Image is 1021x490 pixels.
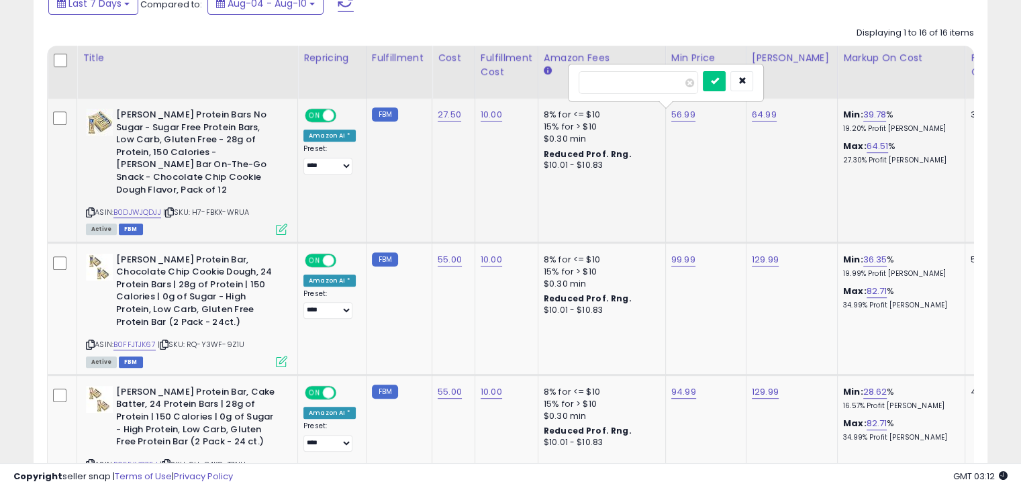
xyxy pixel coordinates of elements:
a: Terms of Use [115,470,172,483]
p: 19.99% Profit [PERSON_NAME] [843,269,955,279]
a: 94.99 [671,385,696,399]
span: All listings currently available for purchase on Amazon [86,224,117,235]
small: FBM [372,107,398,121]
span: OFF [334,110,356,121]
div: Fulfillment Cost [481,51,532,79]
b: Max: [843,140,867,152]
img: 41X+TmXIFNL._SL40_.jpg [86,254,113,281]
div: Min Price [671,51,740,65]
div: 8% for <= $10 [544,109,655,121]
div: Preset: [303,422,356,452]
div: % [843,254,955,279]
b: Min: [843,253,863,266]
div: [PERSON_NAME] [752,51,832,65]
a: 99.99 [671,253,695,266]
small: Amazon Fees. [544,65,552,77]
div: % [843,418,955,442]
div: Preset: [303,289,356,320]
div: Fulfillment [372,51,426,65]
a: 82.71 [867,417,887,430]
div: 5 [971,254,1012,266]
div: Markup on Cost [843,51,959,65]
div: 15% for > $10 [544,266,655,278]
a: 129.99 [752,253,779,266]
span: 2025-08-18 03:12 GMT [953,470,1008,483]
span: ON [306,387,323,398]
div: Amazon AI * [303,130,356,142]
div: 15% for > $10 [544,121,655,133]
b: Min: [843,108,863,121]
small: FBM [372,385,398,399]
div: $0.30 min [544,410,655,422]
div: % [843,140,955,165]
div: % [843,386,955,411]
span: | SKU: RQ-Y3WF-9Z1U [158,339,244,350]
div: Repricing [303,51,360,65]
img: 41OrMjhl6JL._SL40_.jpg [86,386,113,413]
b: Reduced Prof. Rng. [544,148,632,160]
b: Max: [843,417,867,430]
a: 10.00 [481,108,502,121]
a: 28.62 [863,385,887,399]
b: Min: [843,385,863,398]
div: Fulfillable Quantity [971,51,1017,79]
div: Preset: [303,144,356,175]
div: $0.30 min [544,278,655,290]
b: [PERSON_NAME] Protein Bar, Chocolate Chip Cookie Dough, 24 Protein Bars | 28g of Protein | 150 Ca... [116,254,279,332]
p: 16.57% Profit [PERSON_NAME] [843,401,955,411]
a: B0FFJTJK67 [113,339,156,350]
div: 3 [971,109,1012,121]
a: 82.71 [867,285,887,298]
div: Amazon AI * [303,275,356,287]
a: 10.00 [481,385,502,399]
span: FBM [119,224,143,235]
div: $10.01 - $10.83 [544,160,655,171]
div: $10.01 - $10.83 [544,305,655,316]
div: % [843,109,955,134]
b: Reduced Prof. Rng. [544,425,632,436]
p: 34.99% Profit [PERSON_NAME] [843,433,955,442]
a: Privacy Policy [174,470,233,483]
span: FBM [119,356,143,368]
div: Cost [438,51,469,65]
div: ASIN: [86,109,287,234]
img: 51Hga1S7M+L._SL40_.jpg [86,109,113,136]
strong: Copyright [13,470,62,483]
a: 55.00 [438,385,462,399]
b: Max: [843,285,867,297]
p: 19.20% Profit [PERSON_NAME] [843,124,955,134]
p: 27.30% Profit [PERSON_NAME] [843,156,955,165]
div: 8% for <= $10 [544,254,655,266]
th: The percentage added to the cost of goods (COGS) that forms the calculator for Min & Max prices. [837,46,965,99]
div: Amazon AI * [303,407,356,419]
a: 10.00 [481,253,502,266]
b: Reduced Prof. Rng. [544,293,632,304]
span: | SKU: H7-FBKX-WRUA [163,207,249,217]
p: 34.99% Profit [PERSON_NAME] [843,301,955,310]
div: seller snap | | [13,471,233,483]
b: [PERSON_NAME] Protein Bars No Sugar - Sugar Free Protein Bars, Low Carb, Gluten Free - 28g of Pro... [116,109,279,199]
div: 15% for > $10 [544,398,655,410]
div: ASIN: [86,254,287,366]
div: $0.30 min [544,133,655,145]
a: 129.99 [752,385,779,399]
a: 27.50 [438,108,461,121]
div: Amazon Fees [544,51,660,65]
div: Title [83,51,292,65]
span: OFF [334,387,356,398]
div: % [843,285,955,310]
div: 4 [971,386,1012,398]
a: 36.35 [863,253,887,266]
span: ON [306,254,323,266]
b: [PERSON_NAME] Protein Bar, Cake Batter, 24 Protein Bars | 28g of Protein | 150 Calories | 0g of S... [116,386,279,452]
a: 55.00 [438,253,462,266]
a: B0DJWJQDJJ [113,207,161,218]
a: 64.99 [752,108,777,121]
a: 56.99 [671,108,695,121]
small: FBM [372,252,398,266]
a: 64.51 [867,140,889,153]
span: All listings currently available for purchase on Amazon [86,356,117,368]
span: OFF [334,254,356,266]
div: Displaying 1 to 16 of 16 items [857,27,974,40]
div: 8% for <= $10 [544,386,655,398]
